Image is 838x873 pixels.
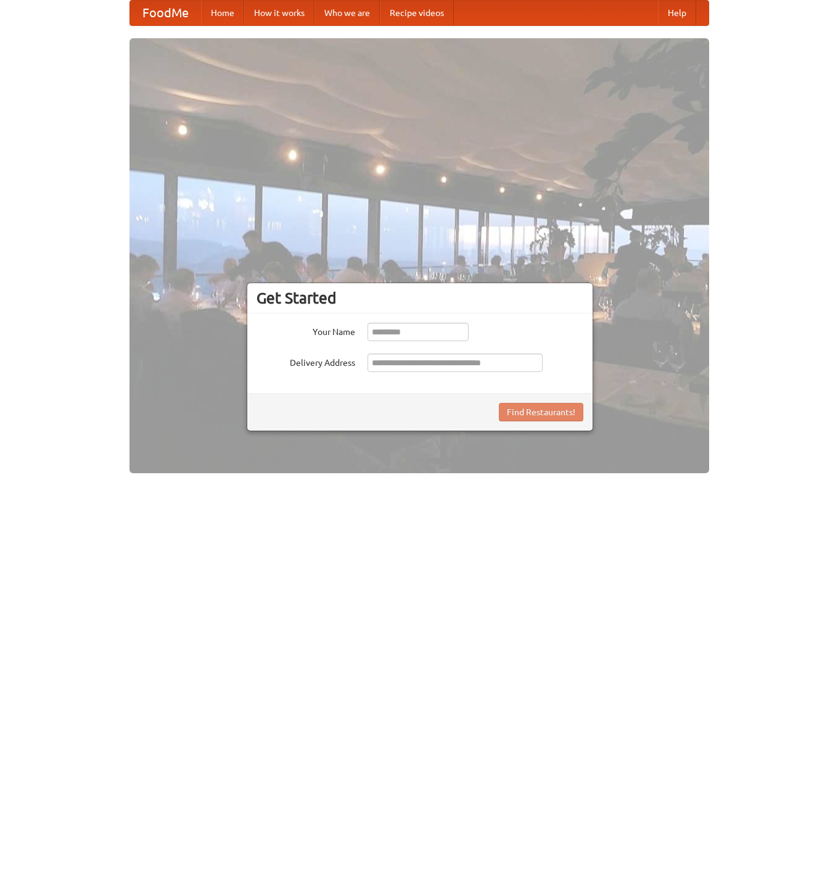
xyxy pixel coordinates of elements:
[257,289,583,307] h3: Get Started
[380,1,454,25] a: Recipe videos
[244,1,314,25] a: How it works
[201,1,244,25] a: Home
[658,1,696,25] a: Help
[130,1,201,25] a: FoodMe
[257,354,355,369] label: Delivery Address
[257,323,355,338] label: Your Name
[314,1,380,25] a: Who we are
[499,403,583,421] button: Find Restaurants!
